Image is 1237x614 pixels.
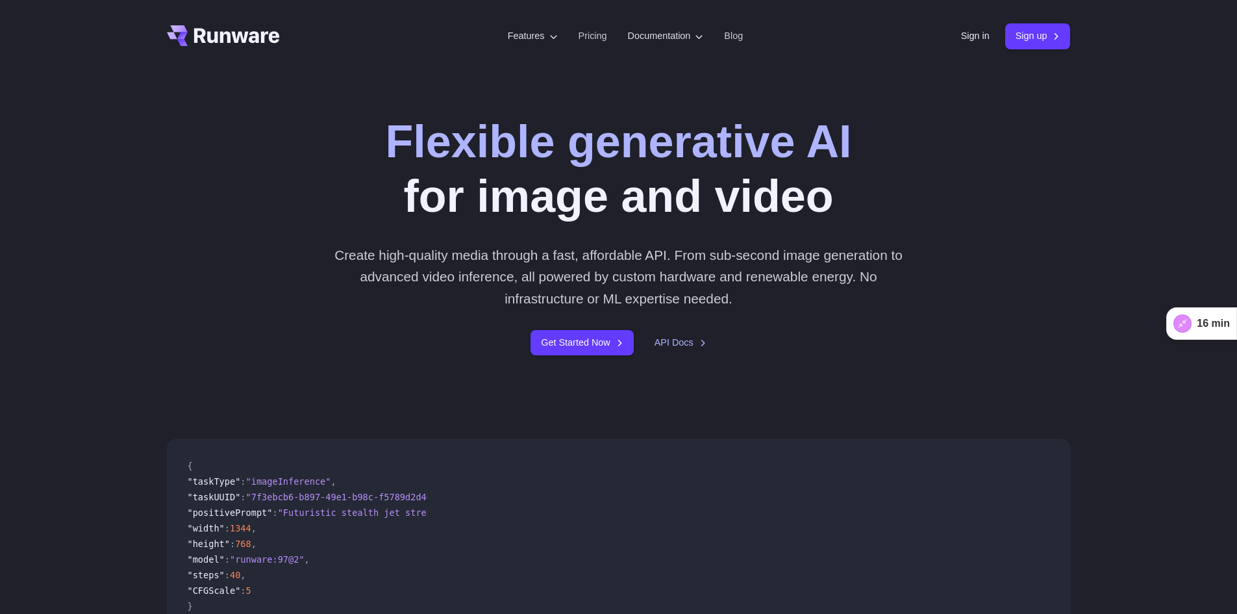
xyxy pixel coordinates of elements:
[188,570,225,580] span: "steps"
[167,25,280,46] a: Go to /
[724,29,743,44] a: Blog
[188,492,241,502] span: "taskUUID"
[251,523,256,533] span: ,
[251,539,256,549] span: ,
[272,507,277,518] span: :
[188,476,241,487] span: "taskType"
[531,330,633,355] a: Get Started Now
[225,523,230,533] span: :
[246,585,251,596] span: 5
[246,476,331,487] span: "imageInference"
[278,507,762,518] span: "Futuristic stealth jet streaking through a neon-lit cityscape with glowing purple exhaust"
[235,539,251,549] span: 768
[385,116,851,167] strong: Flexible generative AI
[225,570,230,580] span: :
[655,335,706,350] a: API Docs
[230,523,251,533] span: 1344
[188,601,193,611] span: }
[961,29,990,44] a: Sign in
[240,492,245,502] span: :
[240,570,245,580] span: ,
[188,585,241,596] span: "CFGScale"
[331,476,336,487] span: ,
[188,461,193,471] span: {
[188,507,273,518] span: "positivePrompt"
[329,244,908,309] p: Create high-quality media through a fast, affordable API. From sub-second image generation to adv...
[240,476,245,487] span: :
[305,554,310,565] span: ,
[1005,23,1071,49] a: Sign up
[385,114,851,224] h1: for image and video
[188,523,225,533] span: "width"
[230,539,235,549] span: :
[230,570,240,580] span: 40
[230,554,305,565] span: "runware:97@2"
[225,554,230,565] span: :
[188,539,230,549] span: "height"
[240,585,245,596] span: :
[188,554,225,565] span: "model"
[628,29,704,44] label: Documentation
[579,29,607,44] a: Pricing
[508,29,558,44] label: Features
[246,492,448,502] span: "7f3ebcb6-b897-49e1-b98c-f5789d2d40d7"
